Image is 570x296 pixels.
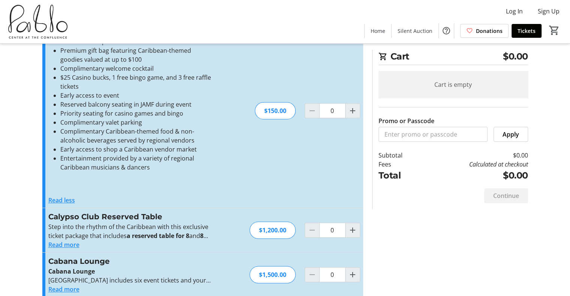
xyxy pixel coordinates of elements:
[60,109,212,118] li: Priority seating for casino games and bingo
[48,222,212,240] p: Step into the rhythm of the Caribbean with this exclusive ticket package that includes and —our u...
[60,154,212,172] li: Entertainment provided by a variety of regional Caribbean musicians & dancers
[365,24,391,38] a: Home
[255,102,296,119] div: $150.00
[532,5,566,17] button: Sign Up
[48,240,79,249] button: Read more
[48,256,212,267] h3: Cabana Lounge
[60,118,212,127] li: Complimentary valet parking
[422,169,528,182] td: $0.00
[60,145,212,154] li: Early access to shop a Caribbean vendor market
[60,64,212,73] li: Complimentary welcome cocktail
[398,27,432,35] span: Silent Auction
[127,232,189,240] strong: a reserved table for 8
[379,50,528,65] h2: Cart
[60,127,212,145] li: Complimentary Caribbean-themed food & non-alcoholic beverages served by regional vendors
[548,24,561,37] button: Cart
[494,127,528,142] button: Apply
[379,71,528,98] div: Cart is empty
[48,276,212,285] p: [GEOGRAPHIC_DATA] includes six event tickets and your own private cabana-style seating area.
[538,7,560,16] span: Sign Up
[503,130,519,139] span: Apply
[379,169,422,182] td: Total
[422,151,528,160] td: $0.00
[379,160,422,169] td: Fees
[422,160,528,169] td: Calculated at checkout
[503,50,528,63] span: $0.00
[379,151,422,160] td: Subtotal
[476,27,503,35] span: Donations
[346,268,360,282] button: Increment by one
[460,24,509,38] a: Donations
[48,285,79,294] button: Read more
[60,46,212,64] li: Premium gift bag featuring Caribbean-themed goodies valued at up to $100
[512,24,542,38] a: Tickets
[250,222,296,239] div: $1,200.00
[60,73,212,91] li: $25 Casino bucks, 1 free bingo game, and 3 free raffle tickets
[379,127,488,142] input: Enter promo or passcode
[319,103,346,118] input: Calypso Club Access Quantity
[346,223,360,237] button: Increment by one
[371,27,385,35] span: Home
[60,91,212,100] li: Early access to event
[60,100,212,109] li: Reserved balcony seating in JAMF during event
[48,211,212,222] h3: Calypso Club Reserved Table
[506,7,523,16] span: Log In
[250,266,296,283] div: $1,500.00
[346,104,360,118] button: Increment by one
[48,267,95,275] strong: Cabana Lounge
[379,116,434,125] label: Promo or Passcode
[319,223,346,238] input: Calypso Club Reserved Table Quantity
[518,27,536,35] span: Tickets
[392,24,438,38] a: Silent Auction
[319,267,346,282] input: Cabana Lounge Quantity
[4,3,71,40] img: Pablo Center's Logo
[439,23,454,38] button: Help
[500,5,529,17] button: Log In
[48,196,75,205] button: Read less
